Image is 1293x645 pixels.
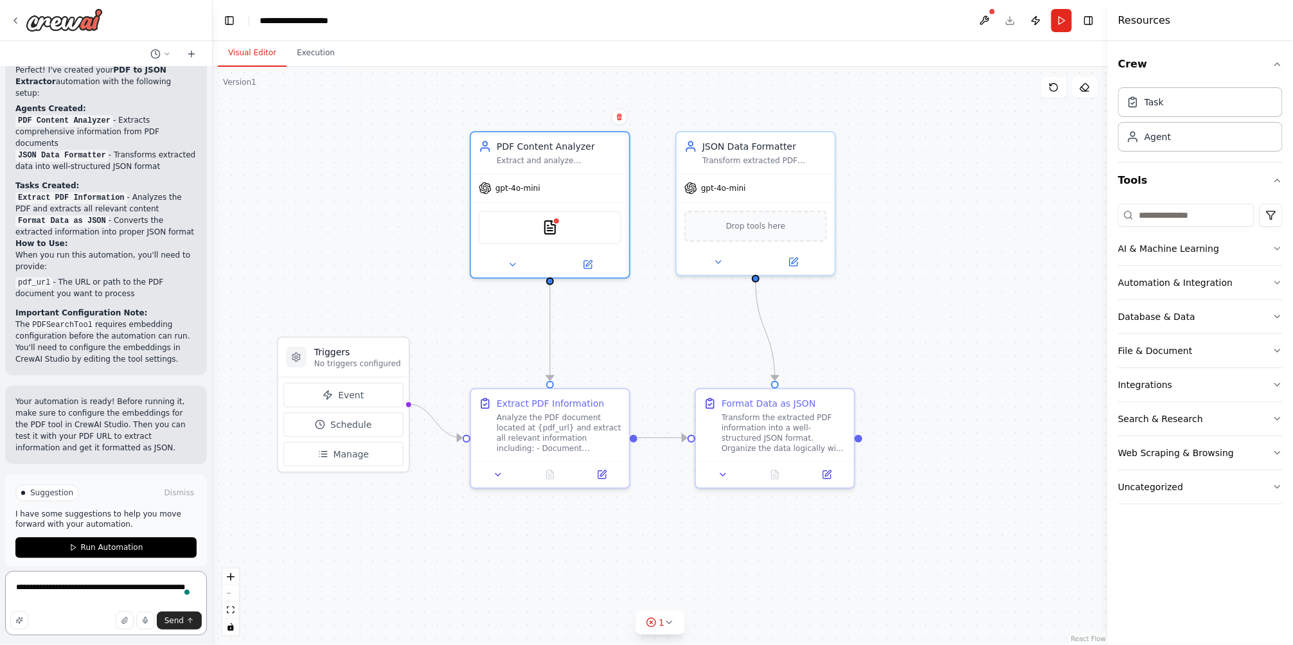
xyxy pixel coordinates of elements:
[222,585,239,602] button: zoom out
[659,616,664,629] span: 1
[157,612,202,630] button: Send
[551,257,624,272] button: Open in side panel
[330,418,371,431] span: Schedule
[611,109,628,125] button: Delete node
[726,220,786,233] span: Drop tools here
[223,77,256,87] div: Version 1
[1118,344,1193,357] div: File & Document
[805,467,849,482] button: Open in side panel
[1118,334,1283,367] button: File & Document
[580,467,624,482] button: Open in side panel
[218,40,287,67] button: Visual Editor
[1118,470,1283,504] button: Uncategorized
[260,14,351,27] nav: breadcrumb
[15,114,197,149] li: - Extracts comprehensive information from PDF documents
[1118,266,1283,299] button: Automation & Integration
[15,277,53,288] code: pdf_url
[495,183,540,193] span: gpt-4o-mini
[470,388,630,489] div: Extract PDF InformationAnalyze the PDF document located at {pdf_url} and extract all relevant inf...
[165,615,184,626] span: Send
[222,569,239,585] button: zoom in
[497,155,621,166] div: Extract and analyze comprehensive information from PDF documents at {pdf_url}, focusing on key de...
[702,140,827,153] div: JSON Data Formatter
[162,486,197,499] button: Dismiss
[695,388,855,489] div: Format Data as JSONTransform the extracted PDF information into a well-structured JSON format. Or...
[222,619,239,635] button: toggle interactivity
[145,46,176,62] button: Switch to previous chat
[497,140,621,153] div: PDF Content Analyzer
[1118,481,1183,493] div: Uncategorized
[638,432,687,445] g: Edge from 8effbaa1-40f1-4ad3-8f74-5e104942666d to e3956b74-b104-44da-928e-d57473323900
[15,181,79,190] strong: Tasks Created:
[338,389,364,402] span: Event
[1118,242,1219,255] div: AI & Machine Learning
[749,281,781,380] g: Edge from c120bc5b-965d-47f3-8f37-84909c70d896 to e3956b74-b104-44da-928e-d57473323900
[15,249,197,272] p: When you run this automation, you'll need to provide:
[283,412,404,437] button: Schedule
[1118,368,1283,402] button: Integrations
[15,537,197,558] button: Run Automation
[757,254,830,270] button: Open in side panel
[1118,163,1283,199] button: Tools
[15,308,147,317] strong: Important Configuration Note:
[30,488,73,498] span: Suggestion
[15,115,113,127] code: PDF Content Analyzer
[15,191,197,215] li: - Analyzes the PDF and extracts all relevant content
[722,412,846,454] div: Transform the extracted PDF information into a well-structured JSON format. Organize the data log...
[81,542,143,552] span: Run Automation
[1118,13,1171,28] h4: Resources
[15,276,197,299] li: - The URL or path to the PDF document you want to process
[675,131,836,276] div: JSON Data FormatterTransform extracted PDF content into well-structured, comprehensive JSON forma...
[1145,130,1171,143] div: Agent
[1118,82,1283,162] div: Crew
[636,611,685,635] button: 1
[283,442,404,466] button: Manage
[1145,96,1164,109] div: Task
[523,467,578,482] button: No output available
[5,571,207,635] textarea: To enrich screen reader interactions, please activate Accessibility in Grammarly extension settings
[136,612,154,630] button: Click to speak your automation idea
[1118,199,1283,515] div: Tools
[1118,276,1233,289] div: Automation & Integration
[26,8,103,31] img: Logo
[15,150,109,161] code: JSON Data Formatter
[702,155,827,166] div: Transform extracted PDF content into well-structured, comprehensive JSON format following best pr...
[287,40,345,67] button: Execution
[15,215,197,238] li: - Converts the extracted information into proper JSON format
[408,398,462,444] g: Edge from triggers to 8effbaa1-40f1-4ad3-8f74-5e104942666d
[1118,46,1283,82] button: Crew
[283,383,404,407] button: Event
[15,396,197,454] p: Your automation is ready! Before running it, make sure to configure the embeddings for the PDF to...
[544,283,557,380] g: Edge from e0c8b1df-cf00-4341-84ea-c1df07ce1c49 to 8effbaa1-40f1-4ad3-8f74-5e104942666d
[1118,300,1283,333] button: Database & Data
[1118,310,1195,323] div: Database & Data
[314,346,401,358] h3: Triggers
[470,131,630,279] div: PDF Content AnalyzerExtract and analyze comprehensive information from PDF documents at {pdf_url}...
[1118,436,1283,470] button: Web Scraping & Browsing
[222,602,239,619] button: fit view
[222,569,239,635] div: React Flow controls
[542,220,558,235] img: PDFSearchTool
[15,149,197,172] li: - Transforms extracted data into well-structured JSON format
[1118,232,1283,265] button: AI & Machine Learning
[1071,635,1106,642] a: React Flow attribution
[701,183,746,193] span: gpt-4o-mini
[1080,12,1098,30] button: Hide right sidebar
[181,46,202,62] button: Start a new chat
[1118,402,1283,436] button: Search & Research
[722,397,816,410] div: Format Data as JSON
[30,319,95,331] code: PDFSearchTool
[1118,446,1234,459] div: Web Scraping & Browsing
[15,509,197,529] p: I have some suggestions to help you move forward with your automation.
[15,64,197,99] p: Perfect! I've created your automation with the following setup:
[1118,378,1172,391] div: Integrations
[15,239,68,248] strong: How to Use:
[220,12,238,30] button: Hide left sidebar
[15,319,197,365] p: The requires embedding configuration before the automation can run. You'll need to configure the ...
[1118,412,1203,425] div: Search & Research
[748,467,803,482] button: No output available
[15,192,127,204] code: Extract PDF Information
[10,612,28,630] button: Improve this prompt
[15,215,109,227] code: Format Data as JSON
[497,397,604,410] div: Extract PDF Information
